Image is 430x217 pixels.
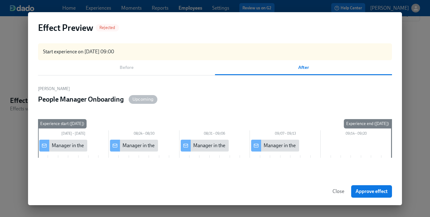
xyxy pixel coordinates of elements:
[52,142,178,149] div: Manager in the Know: Manager Onboarding Edition (Part 1)
[321,130,391,138] div: 09/14 – 09/20
[179,130,250,138] div: 08/31 – 09/06
[328,185,349,198] button: Close
[344,119,391,128] div: Experience end ([DATE])
[332,188,344,195] span: Close
[264,142,391,149] div: Manager in the Know: Manager Onboarding Edition (Part 4)
[219,64,388,71] span: After
[129,97,157,102] span: Upcoming
[38,85,392,92] div: [PERSON_NAME]
[193,142,320,149] div: Manager in the Know: Manager Onboarding Edition (Part 3)
[351,185,392,198] button: Approve effect
[96,25,119,30] span: Rejected
[43,48,114,55] p: Start experience on [DATE] 09:00
[356,188,388,195] span: Approve effect
[38,119,87,128] div: Experience start ([DATE])
[122,142,249,149] div: Manager in the Know: Manager Onboarding Edition (Part 2)
[109,130,179,138] div: 08/24 – 08/30
[38,95,124,104] h4: People Manager Onboarding
[250,130,321,138] div: 09/07 – 09/13
[38,130,109,138] div: [DATE] – [DATE]
[38,22,93,33] h3: Effect Preview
